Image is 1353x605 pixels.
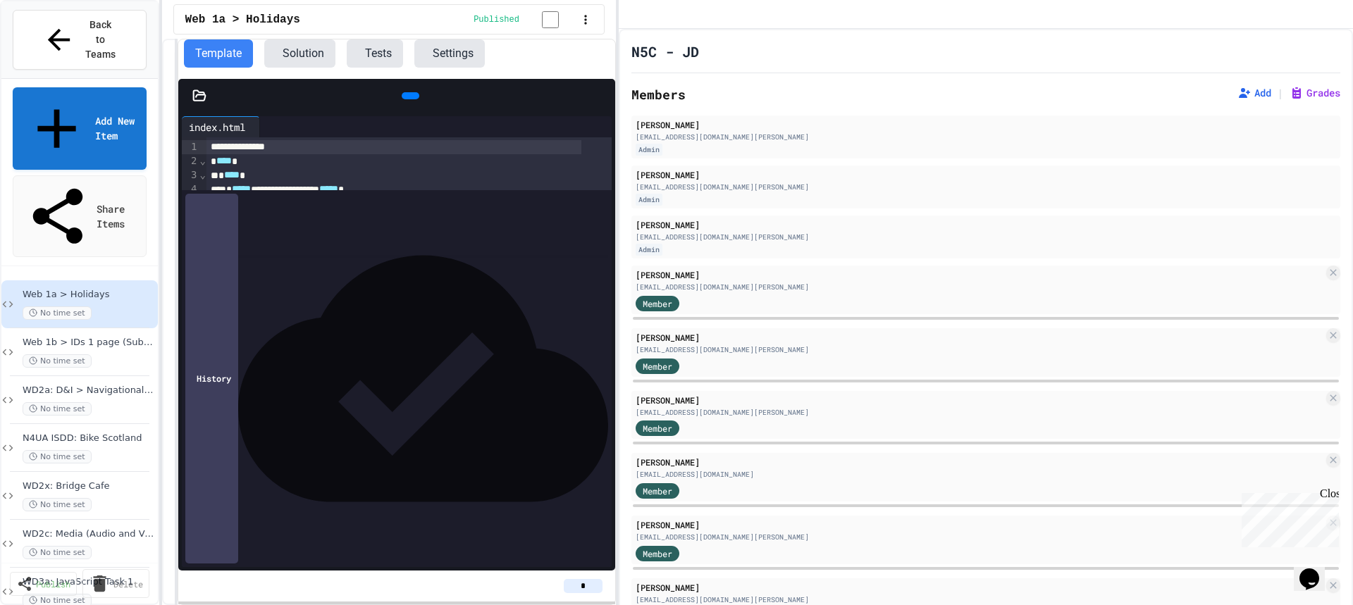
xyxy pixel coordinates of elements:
div: [PERSON_NAME] [636,168,1336,181]
div: [EMAIL_ADDRESS][DOMAIN_NAME][PERSON_NAME] [636,132,1336,142]
div: 2 [182,154,199,168]
span: WD2x: Bridge Cafe [23,480,155,492]
input: publish toggle [525,11,576,28]
div: [EMAIL_ADDRESS][DOMAIN_NAME][PERSON_NAME] [636,407,1323,418]
div: [PERSON_NAME] [636,218,1336,231]
div: [PERSON_NAME] [636,518,1323,531]
button: Grades [1290,86,1340,100]
button: Add [1237,86,1271,100]
div: index.html [182,120,252,135]
span: Web 1b > IDs 1 page (Subjects) [23,337,155,349]
span: Member [643,422,672,435]
div: Admin [636,144,662,156]
div: [EMAIL_ADDRESS][DOMAIN_NAME] [636,469,1323,480]
div: 4 [182,182,199,197]
div: [EMAIL_ADDRESS][DOMAIN_NAME][PERSON_NAME] [636,182,1336,192]
div: [EMAIL_ADDRESS][DOMAIN_NAME][PERSON_NAME] [636,344,1323,355]
div: [EMAIL_ADDRESS][DOMAIN_NAME][PERSON_NAME] [636,282,1323,292]
div: [PERSON_NAME] [636,581,1323,594]
iframe: chat widget [1294,549,1339,591]
div: History [185,194,238,563]
span: Published [474,14,519,25]
div: Admin [636,244,662,256]
a: Add New Item [13,87,147,170]
div: Admin [636,194,662,206]
button: Tests [347,39,403,68]
div: [PERSON_NAME] [636,394,1323,406]
iframe: chat widget [1236,487,1339,547]
button: Settings [414,39,485,68]
a: Delete [82,569,149,598]
span: Member [643,547,672,560]
span: N4UA ISDD: Bike Scotland [23,432,155,444]
div: [EMAIL_ADDRESS][DOMAIN_NAME][PERSON_NAME] [636,532,1323,542]
div: [EMAIL_ADDRESS][DOMAIN_NAME][PERSON_NAME] [636,594,1323,605]
span: WD2a: D&I > Navigational Structure & Wireframes [23,385,155,397]
span: Fold line [199,169,206,180]
div: 1 [182,140,199,154]
span: Member [643,297,672,310]
div: [PERSON_NAME] [636,331,1323,344]
span: Back to Teams [84,18,117,62]
div: [PERSON_NAME] [636,118,1336,131]
div: Content is published and visible to students [474,11,576,28]
span: Web 1a > Holidays [185,11,300,28]
div: [EMAIL_ADDRESS][DOMAIN_NAME][PERSON_NAME] [636,232,1336,242]
span: Member [643,485,672,497]
span: Fold line [199,155,206,166]
span: Member [643,360,672,373]
button: Solution [264,39,335,68]
h1: N5C - JD [631,42,699,61]
button: Back to Teams [13,10,147,70]
div: [PERSON_NAME] [636,268,1323,281]
span: Web 1a > Holidays [23,289,155,301]
div: [PERSON_NAME] [636,456,1323,468]
span: No time set [23,402,92,416]
a: Publish [10,572,77,596]
div: index.html [182,116,260,137]
div: 3 [182,168,199,182]
div: Chat with us now!Close [6,6,97,89]
span: No time set [23,354,92,368]
span: | [1277,85,1284,101]
span: No time set [23,546,92,559]
a: Share Items [13,175,147,257]
span: No time set [23,306,92,320]
span: WD2c: Media (Audio and Video) [23,528,155,540]
span: No time set [23,450,92,463]
h2: Members [631,85,686,104]
span: No time set [23,498,92,511]
button: Template [184,39,253,68]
